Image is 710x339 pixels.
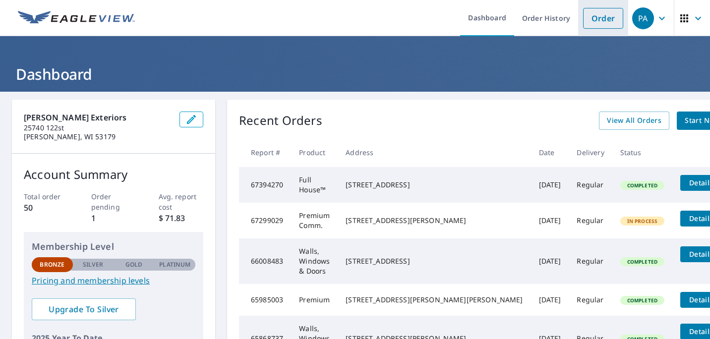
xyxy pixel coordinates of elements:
p: $ 71.83 [159,212,204,224]
th: Date [531,138,569,167]
th: Delivery [569,138,612,167]
td: Premium Comm. [291,203,338,238]
td: [DATE] [531,284,569,316]
td: Walls, Windows & Doors [291,238,338,284]
td: [DATE] [531,167,569,203]
p: Membership Level [32,240,195,253]
td: Regular [569,238,612,284]
p: Account Summary [24,166,203,183]
td: 65985003 [239,284,291,316]
a: Order [583,8,623,29]
span: Completed [621,258,663,265]
th: Address [338,138,531,167]
a: Pricing and membership levels [32,275,195,286]
div: PA [632,7,654,29]
th: Status [612,138,673,167]
th: Report # [239,138,291,167]
span: In Process [621,218,664,225]
p: Recent Orders [239,112,322,130]
span: Upgrade To Silver [40,304,128,315]
td: Regular [569,167,612,203]
div: [STREET_ADDRESS] [346,180,523,190]
span: Completed [621,297,663,304]
p: Order pending [91,191,136,212]
p: Gold [125,260,142,269]
td: 67299029 [239,203,291,238]
p: [PERSON_NAME], WI 53179 [24,132,172,141]
p: Total order [24,191,69,202]
p: [PERSON_NAME] Exteriors [24,112,172,123]
td: [DATE] [531,238,569,284]
p: Silver [83,260,104,269]
a: Upgrade To Silver [32,298,136,320]
div: [STREET_ADDRESS][PERSON_NAME][PERSON_NAME] [346,295,523,305]
div: [STREET_ADDRESS][PERSON_NAME] [346,216,523,226]
p: 50 [24,202,69,214]
td: Full House™ [291,167,338,203]
span: Completed [621,182,663,189]
p: Bronze [40,260,64,269]
td: Regular [569,284,612,316]
p: 1 [91,212,136,224]
div: [STREET_ADDRESS] [346,256,523,266]
td: [DATE] [531,203,569,238]
span: View All Orders [607,114,661,127]
p: Avg. report cost [159,191,204,212]
td: 66008483 [239,238,291,284]
td: Premium [291,284,338,316]
a: View All Orders [599,112,669,130]
td: 67394270 [239,167,291,203]
p: Platinum [159,260,190,269]
p: 25740 122st [24,123,172,132]
img: EV Logo [18,11,135,26]
th: Product [291,138,338,167]
td: Regular [569,203,612,238]
h1: Dashboard [12,64,698,84]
